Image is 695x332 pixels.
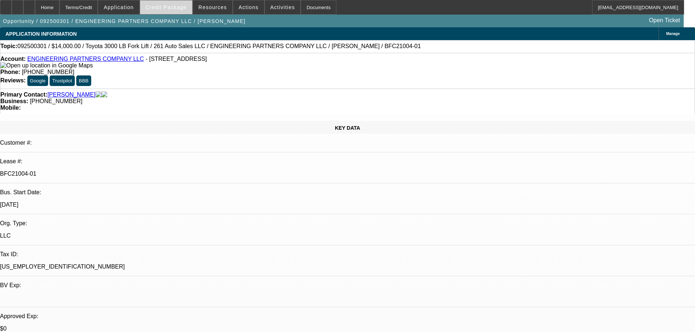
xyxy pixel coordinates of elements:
strong: Account: [0,56,26,62]
span: 092500301 / $14,000.00 / Toyota 3000 LB Fork Lift / 261 Auto Sales LLC / ENGINEERING PARTNERS COM... [18,43,421,50]
span: [PHONE_NUMBER] [22,69,74,75]
img: facebook-icon.png [96,91,101,98]
strong: Reviews: [0,77,26,83]
button: Credit Package [140,0,192,14]
button: BBB [76,75,91,86]
span: - [STREET_ADDRESS] [146,56,207,62]
strong: Topic: [0,43,18,50]
strong: Mobile: [0,105,21,111]
span: Opportunity / 092500301 / ENGINEERING PARTNERS COMPANY LLC / [PERSON_NAME] [3,18,246,24]
strong: Primary Contact: [0,91,47,98]
a: Open Ticket [646,14,683,27]
img: linkedin-icon.png [101,91,107,98]
button: Actions [233,0,264,14]
a: ENGINEERING PARTNERS COMPANY LLC [27,56,144,62]
span: [PHONE_NUMBER] [30,98,82,104]
span: Credit Package [146,4,187,10]
button: Application [98,0,139,14]
span: APPLICATION INFORMATION [5,31,77,37]
strong: Business: [0,98,28,104]
img: Open up location in Google Maps [0,62,93,69]
a: View Google Maps [0,62,93,69]
span: Actions [239,4,259,10]
span: Application [104,4,134,10]
span: KEY DATA [335,125,360,131]
a: [PERSON_NAME] [47,91,96,98]
button: Activities [265,0,301,14]
button: Resources [193,0,232,14]
span: Manage [666,32,680,36]
button: Trustpilot [50,75,74,86]
button: Google [27,75,48,86]
span: Activities [270,4,295,10]
strong: Phone: [0,69,20,75]
span: Resources [198,4,227,10]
